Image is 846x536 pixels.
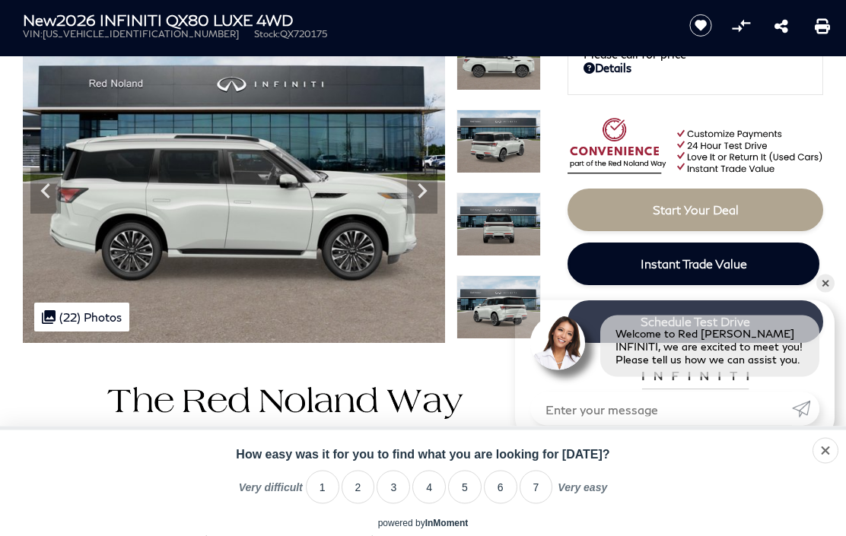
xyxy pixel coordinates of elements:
[600,316,819,377] div: Welcome to Red [PERSON_NAME] INFINITI, we are excited to meet you! Please tell us how we can assi...
[641,257,747,271] span: Instant Trade Value
[456,276,541,340] img: New 2026 RADIANT WHITE INFINITI LUXE 4WD image 7
[584,62,807,75] a: Details
[23,28,43,40] span: VIN:
[813,438,838,464] div: Close survey
[530,392,792,426] input: Enter your message
[412,471,446,504] li: 4
[520,471,553,504] li: 7
[456,27,541,91] img: New 2026 RADIANT WHITE INFINITI LUXE 4WD image 4
[407,169,437,214] div: Next
[653,203,739,217] span: Start Your Deal
[254,28,280,40] span: Stock:
[30,169,61,214] div: Previous
[568,243,819,286] a: Instant Trade Value
[43,28,239,40] span: [US_VEHICLE_IDENTIFICATION_NUMBER]
[378,518,469,528] div: powered by inmoment
[792,392,819,426] a: Submit
[815,17,830,35] a: Print this New 2026 INFINITI QX80 LUXE 4WD
[280,28,327,40] span: QX720175
[23,11,56,29] strong: New
[558,481,607,504] label: Very easy
[23,11,666,28] h1: 2026 INFINITI QX80 LUXE 4WD
[377,471,410,504] li: 3
[774,17,788,35] a: Share this New 2026 INFINITI QX80 LUXE 4WD
[448,471,482,504] li: 5
[306,471,339,504] li: 1
[456,110,541,174] img: New 2026 RADIANT WHITE INFINITI LUXE 4WD image 5
[730,14,752,37] button: Compare Vehicle
[568,189,823,232] a: Start Your Deal
[530,316,585,370] img: Agent profile photo
[239,481,303,504] label: Very difficult
[484,471,517,504] li: 6
[34,303,129,332] div: (22) Photos
[456,193,541,257] img: New 2026 RADIANT WHITE INFINITI LUXE 4WD image 6
[425,518,469,528] a: InMoment
[23,27,445,344] img: New 2026 RADIANT WHITE INFINITI LUXE 4WD image 4
[342,471,375,504] li: 2
[684,14,717,38] button: Save vehicle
